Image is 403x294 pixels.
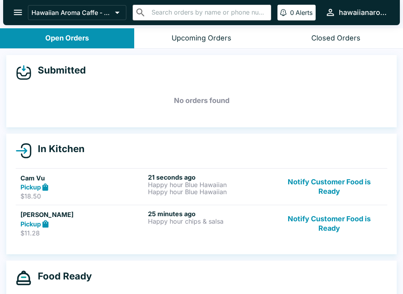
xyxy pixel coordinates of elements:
[8,2,28,22] button: open drawer
[148,173,272,181] h6: 21 seconds ago
[20,192,145,200] p: $18.50
[311,34,360,43] div: Closed Orders
[148,210,272,218] h6: 25 minutes ago
[16,168,387,205] a: Cam VuPickup$18.5021 seconds agoHappy hour Blue HawaiianHappy hour Blue HawaiianNotify Customer F...
[276,173,383,200] button: Notify Customer Food is Ready
[45,34,89,43] div: Open Orders
[148,188,272,195] p: Happy hour Blue Hawaiian
[20,173,145,183] h5: Cam Vu
[28,5,126,20] button: Hawaiian Aroma Caffe - Waikiki Beachcomber
[20,210,145,219] h5: [PERSON_NAME]
[20,229,145,237] p: $11.28
[20,183,41,191] strong: Pickup
[20,220,41,228] strong: Pickup
[31,143,85,155] h4: In Kitchen
[149,7,268,18] input: Search orders by name or phone number
[339,8,387,17] div: hawaiianaromacaffe
[31,64,86,76] h4: Submitted
[31,270,92,282] h4: Food Ready
[172,34,231,43] div: Upcoming Orders
[290,9,294,17] p: 0
[31,9,112,17] p: Hawaiian Aroma Caffe - Waikiki Beachcomber
[16,205,387,242] a: [PERSON_NAME]Pickup$11.2825 minutes agoHappy hour chips & salsaNotify Customer Food is Ready
[276,210,383,237] button: Notify Customer Food is Ready
[322,4,390,21] button: hawaiianaromacaffe
[148,181,272,188] p: Happy hour Blue Hawaiian
[148,218,272,225] p: Happy hour chips & salsa
[16,86,387,115] h5: No orders found
[296,9,312,17] p: Alerts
